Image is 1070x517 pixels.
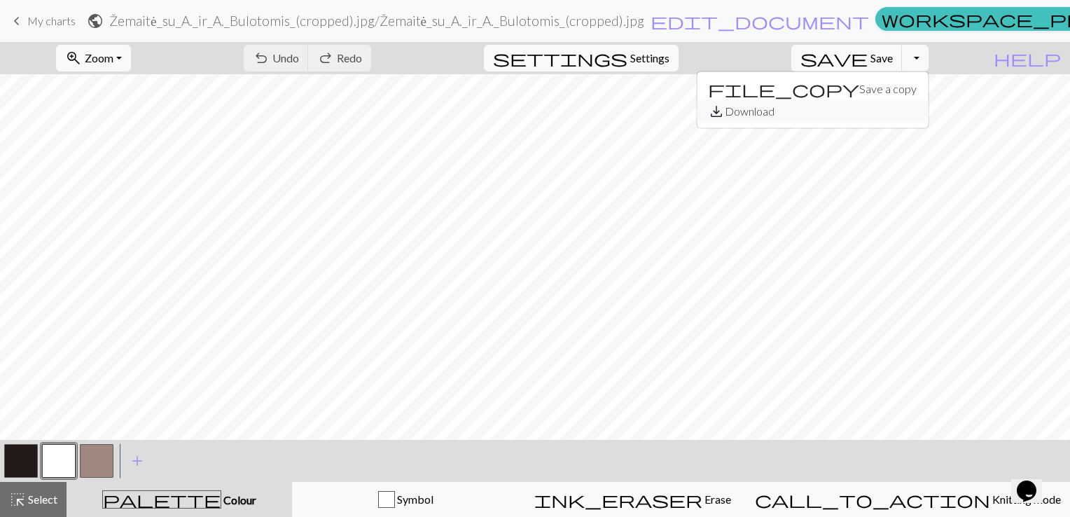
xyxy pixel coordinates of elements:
[697,78,928,100] button: Save a copy
[870,51,893,64] span: Save
[1011,461,1056,503] iframe: chat widget
[994,48,1061,68] span: help
[8,11,25,31] span: keyboard_arrow_left
[27,14,76,27] span: My charts
[800,48,868,68] span: save
[26,492,57,506] span: Select
[87,11,104,31] span: public
[702,492,731,506] span: Erase
[519,482,746,517] button: Erase
[791,45,903,71] button: Save
[292,482,519,517] button: Symbol
[221,493,256,506] span: Colour
[534,490,702,509] span: ink_eraser
[708,79,859,99] span: file_copy
[493,48,627,68] span: settings
[85,51,113,64] span: Zoom
[484,45,679,71] button: SettingsSettings
[708,102,725,121] span: save_alt
[493,50,627,67] i: Settings
[395,492,433,506] span: Symbol
[630,50,669,67] span: Settings
[8,9,76,33] a: My charts
[109,13,644,29] h2: Žemaitė_su_A._ir_A._Bulotomis_(cropped).jpg / Žemaitė_su_A._ir_A._Bulotomis_(cropped).jpg
[755,490,990,509] span: call_to_action
[697,100,928,123] button: Download
[746,482,1070,517] button: Knitting mode
[56,45,131,71] button: Zoom
[67,482,292,517] button: Colour
[651,11,869,31] span: edit_document
[990,492,1061,506] span: Knitting mode
[129,451,146,471] span: add
[65,48,82,68] span: zoom_in
[9,490,26,509] span: highlight_alt
[103,490,221,509] span: palette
